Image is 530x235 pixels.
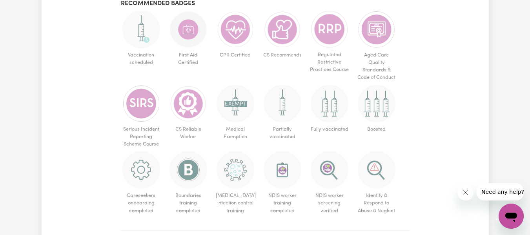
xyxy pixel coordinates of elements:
[358,151,395,189] img: CS Academy: Identify & Respond to Abuse & Neglect in Aged & Disability course completed
[309,122,350,136] span: Fully vaccinated
[169,85,207,122] img: Care worker is most reliable worker
[356,122,397,136] span: Boosted
[477,183,524,200] iframe: Message from company
[121,48,162,69] span: Vaccination scheduled
[121,122,162,151] span: Serious Incident Reporting Scheme Course
[262,122,303,144] span: Partially vaccinated
[215,189,256,218] span: [MEDICAL_DATA] infection control training
[215,122,256,144] span: Medical Exemption
[5,5,47,12] span: Need any help?
[356,189,397,218] span: Identify & Respond to Abuse & Neglect
[122,11,160,48] img: Care and support worker has booked an appointment and is waiting for the first dose of the COVID-...
[121,189,162,218] span: Careseekers onboarding completed
[356,48,397,85] span: Aged Care Quality Standards & Code of Conduct
[122,85,160,122] img: CS Academy: Serious Incident Reporting Scheme course completed
[168,48,209,69] span: First Aid Certified
[217,151,254,189] img: CS Academy: COVID-19 Infection Control Training course completed
[311,11,348,48] img: CS Academy: Regulated Restrictive Practices course completed
[264,85,301,122] img: Care and support worker has received 1 dose of the COVID-19 vaccine
[217,11,254,48] img: Care and support worker has completed CPR Certification
[215,48,256,62] span: CPR Certified
[311,151,348,189] img: NDIS Worker Screening Verified
[262,189,303,218] span: NDIS worker training completed
[358,11,395,48] img: CS Academy: Aged Care Quality Standards & Code of Conduct course completed
[217,85,254,122] img: Worker has a medical exemption and cannot receive COVID-19 vaccine
[309,48,350,77] span: Regulated Restrictive Practices Course
[264,11,301,48] img: Care worker is recommended by Careseekers
[169,11,207,48] img: Care and support worker has completed First Aid Certification
[309,189,350,218] span: NDIS worker screening verified
[458,185,474,200] iframe: Close message
[168,189,209,218] span: Boundaries training completed
[262,48,303,62] span: CS Recommends
[358,85,395,122] img: Care and support worker has received booster dose of COVID-19 vaccination
[311,85,348,122] img: Care and support worker has received 2 doses of COVID-19 vaccine
[169,151,207,189] img: CS Academy: Boundaries in care and support work course completed
[168,122,209,144] span: CS Reliable Worker
[122,151,160,189] img: CS Academy: Careseekers Onboarding course completed
[264,151,301,189] img: CS Academy: Introduction to NDIS Worker Training course completed
[499,204,524,229] iframe: Button to launch messaging window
